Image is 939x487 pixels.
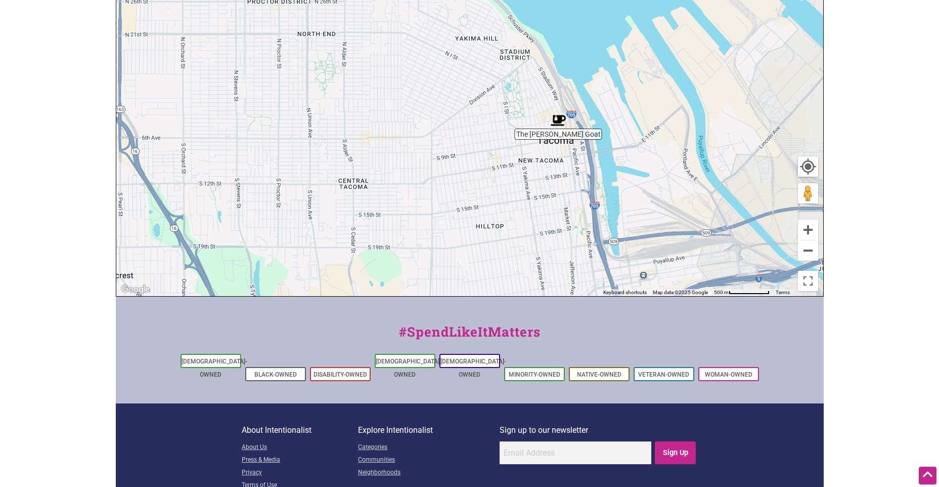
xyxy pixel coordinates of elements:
[440,358,506,378] a: [DEMOGRAPHIC_DATA]-Owned
[919,467,936,484] div: Scroll Back to Top
[551,113,566,128] div: The Rusty Goat
[116,322,824,352] div: #SpendLikeItMatters
[655,441,696,464] input: Sign Up
[242,454,358,467] a: Press & Media
[182,358,247,378] a: [DEMOGRAPHIC_DATA]-Owned
[358,424,500,437] p: Explore Intentionalist
[798,156,818,177] button: Your Location
[119,283,152,296] img: Google
[500,424,697,437] p: Sign up to our newsletter
[242,441,358,454] a: About Us
[358,441,500,454] a: Categories
[705,371,752,378] a: Woman-Owned
[314,371,367,378] a: Disability-Owned
[119,283,152,296] a: Open this area in Google Maps (opens a new window)
[798,240,818,261] button: Zoom out
[603,289,647,296] button: Keyboard shortcuts
[376,358,441,378] a: [DEMOGRAPHIC_DATA]-Owned
[653,290,708,295] span: Map data ©2025 Google
[776,290,790,295] a: Terms
[242,467,358,479] a: Privacy
[358,467,500,479] a: Neighborhoods
[711,289,773,296] button: Map Scale: 500 m per 77 pixels
[254,371,297,378] a: Black-Owned
[638,371,689,378] a: Veteran-Owned
[509,371,560,378] a: Minority-Owned
[358,454,500,467] a: Communities
[714,290,729,295] span: 500 m
[798,183,818,204] button: Drag Pegman onto the map to open Street View
[577,371,621,378] a: Native-Owned
[242,424,358,437] p: About Intentionalist
[500,441,651,464] input: Email Address
[797,270,819,292] button: Toggle fullscreen view
[798,220,818,240] button: Zoom in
